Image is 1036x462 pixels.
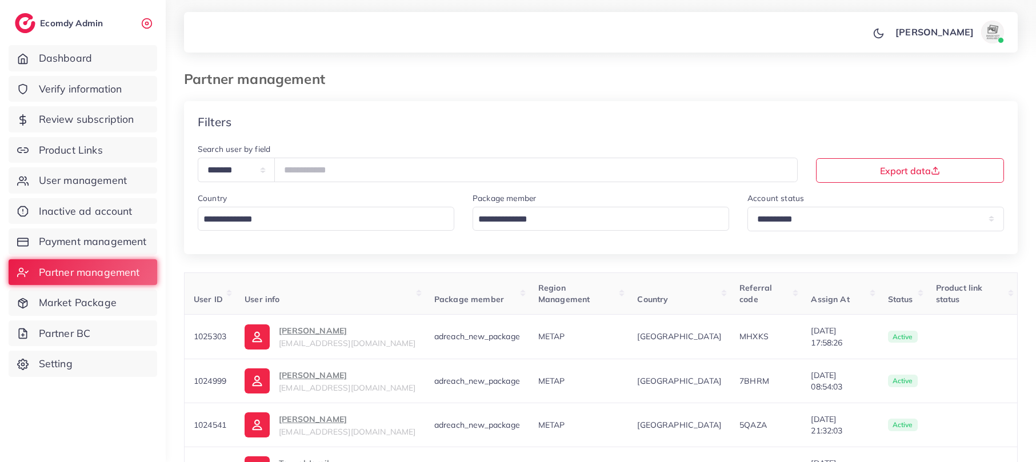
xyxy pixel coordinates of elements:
div: Search for option [473,207,729,231]
div: Search for option [198,207,454,231]
span: Inactive ad account [39,204,133,219]
span: adreach_new_package [434,420,520,430]
span: Payment management [39,234,147,249]
label: Account status [747,192,804,204]
p: [PERSON_NAME] [279,412,415,426]
h4: Filters [198,115,231,129]
img: ic-user-info.36bf1079.svg [245,324,270,349]
a: Partner BC [9,320,157,347]
span: 1024999 [194,376,226,386]
span: Review subscription [39,112,134,127]
span: Product Links [39,143,103,158]
span: Market Package [39,295,117,310]
span: [GEOGRAPHIC_DATA] [637,331,721,342]
a: Setting [9,351,157,377]
span: [EMAIL_ADDRESS][DOMAIN_NAME] [279,427,415,437]
a: logoEcomdy Admin [15,13,106,33]
a: Inactive ad account [9,198,157,224]
span: [DATE] 08:54:03 [811,369,869,393]
span: [DATE] 21:32:03 [811,413,869,437]
img: avatar [981,21,1004,43]
span: active [888,331,918,343]
span: User info [245,294,279,304]
span: Partner management [39,265,140,280]
span: Assign At [811,294,849,304]
span: [GEOGRAPHIC_DATA] [637,375,721,387]
span: adreach_new_package [434,331,520,342]
a: Payment management [9,228,157,255]
span: [DATE] 17:58:26 [811,325,869,348]
p: [PERSON_NAME] [895,25,974,39]
span: User management [39,173,127,188]
span: Region Management [538,283,590,304]
span: active [888,375,918,387]
span: Country [637,294,668,304]
span: MHXKS [739,331,769,342]
span: Verify information [39,82,122,97]
span: [GEOGRAPHIC_DATA] [637,419,721,431]
a: [PERSON_NAME][EMAIL_ADDRESS][DOMAIN_NAME] [245,324,416,349]
a: [PERSON_NAME][EMAIL_ADDRESS][DOMAIN_NAME] [245,412,416,437]
img: ic-user-info.36bf1079.svg [245,412,270,437]
img: ic-user-info.36bf1079.svg [245,368,270,393]
img: logo [15,13,35,33]
label: Package member [473,192,536,204]
span: Partner BC [39,326,91,341]
h3: Partner management [184,71,334,87]
input: Search for option [199,211,439,228]
span: METAP [538,331,565,342]
span: active [888,419,918,431]
input: Search for option [474,211,714,228]
span: 1025303 [194,331,226,342]
button: Export data [816,158,1004,183]
p: [PERSON_NAME] [279,368,415,382]
a: Market Package [9,290,157,316]
a: Dashboard [9,45,157,71]
a: Review subscription [9,106,157,132]
a: Product Links [9,137,157,163]
span: Referral code [739,283,772,304]
span: Package member [434,294,504,304]
span: adreach_new_package [434,376,520,386]
a: [PERSON_NAME][EMAIL_ADDRESS][DOMAIN_NAME] [245,368,416,393]
span: [EMAIL_ADDRESS][DOMAIN_NAME] [279,338,415,348]
span: Setting [39,356,73,371]
span: 1024541 [194,420,226,430]
h2: Ecomdy Admin [40,18,106,29]
a: User management [9,167,157,194]
label: Country [198,192,227,204]
a: Partner management [9,259,157,286]
span: 5QAZA [739,420,767,430]
label: Search user by field [198,143,270,155]
p: [PERSON_NAME] [279,324,415,338]
span: 7BHRM [739,376,769,386]
span: Export data [880,166,940,175]
span: [EMAIL_ADDRESS][DOMAIN_NAME] [279,383,415,393]
a: [PERSON_NAME]avatar [889,21,1009,43]
span: Dashboard [39,51,92,66]
a: Verify information [9,76,157,102]
span: METAP [538,376,565,386]
span: Product link status [936,283,983,304]
span: Status [888,294,913,304]
span: METAP [538,420,565,430]
span: User ID [194,294,223,304]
